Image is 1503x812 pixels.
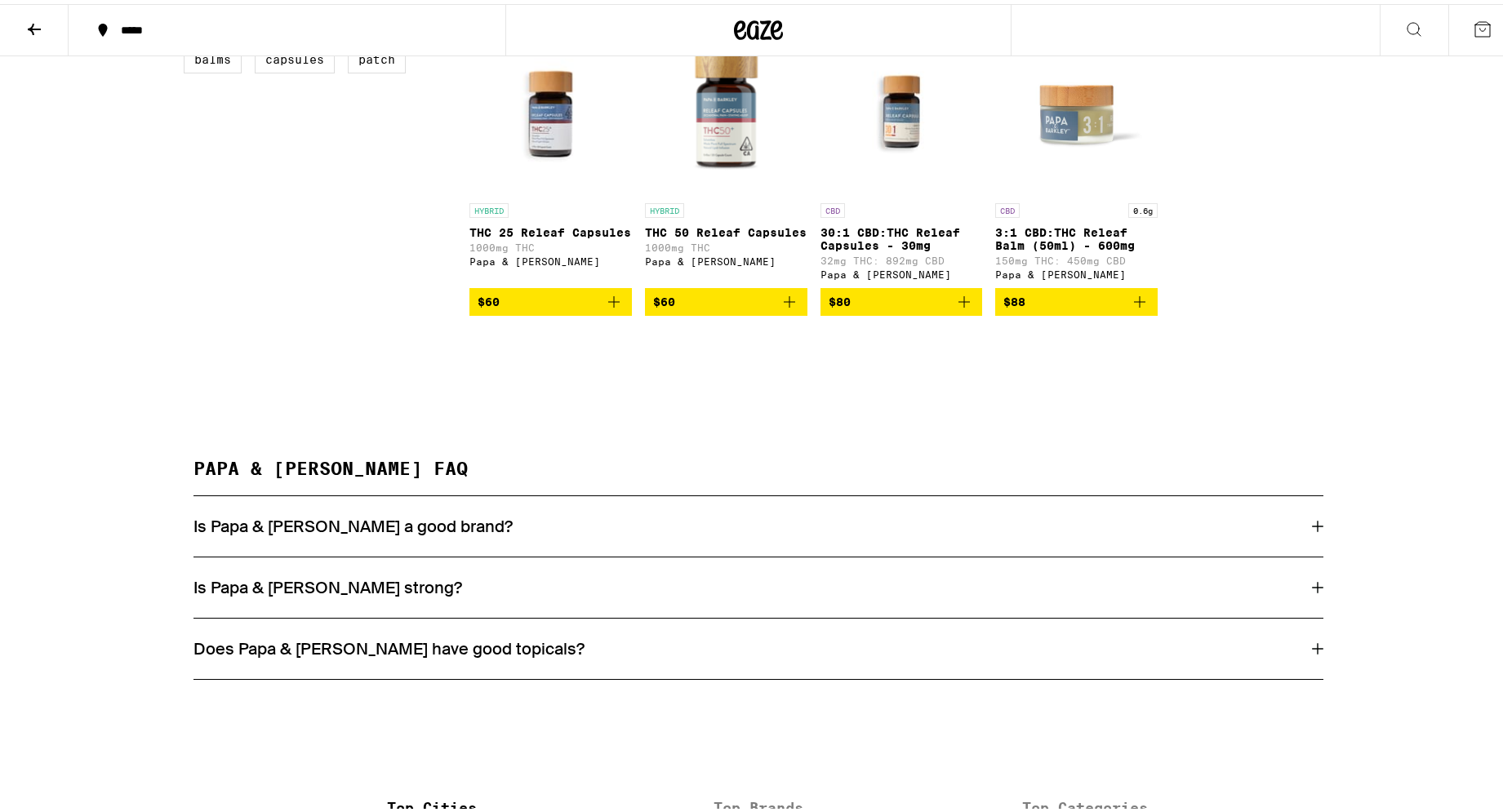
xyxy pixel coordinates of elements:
span: $60 [478,291,500,304]
p: HYBRID [645,199,684,214]
p: THC 50 Releaf Capsules [645,222,807,235]
h3: Is Papa & [PERSON_NAME] strong? [193,573,462,594]
span: $88 [1003,291,1025,304]
p: 1000mg THC [469,238,632,249]
p: 1000mg THC [645,238,807,249]
p: HYBRID [469,199,509,214]
button: Add to bag [995,284,1158,312]
div: Papa & [PERSON_NAME] [469,252,632,263]
p: CBD [995,199,1020,214]
label: Patch [348,42,406,69]
img: Papa & Barkley - THC 50 Releaf Capsules [645,28,807,191]
div: Papa & [PERSON_NAME] [820,265,983,276]
h3: Does Papa & [PERSON_NAME] have good topicals? [193,634,585,655]
p: CBD [820,199,845,214]
p: 0.6g [1128,199,1158,214]
span: Hi. Need any help? [10,11,118,24]
img: Papa & Barkley - 30:1 CBD:THC Releaf Capsules - 30mg [820,28,983,191]
a: Open page for 3:1 CBD:THC Releaf Balm (50ml) - 600mg from Papa & Barkley [995,28,1158,284]
a: Open page for 30:1 CBD:THC Releaf Capsules - 30mg from Papa & Barkley [820,28,983,284]
p: 32mg THC: 892mg CBD [820,251,983,262]
h3: Is Papa & [PERSON_NAME] a good brand? [193,512,513,533]
p: 3:1 CBD:THC Releaf Balm (50ml) - 600mg [995,222,1158,248]
p: 30:1 CBD:THC Releaf Capsules - 30mg [820,222,983,248]
div: Papa & [PERSON_NAME] [645,252,807,263]
label: Balms [184,42,242,69]
label: Capsules [255,42,335,69]
p: 150mg THC: 450mg CBD [995,251,1158,262]
span: $80 [829,291,851,304]
button: Add to bag [820,284,983,312]
a: Open page for THC 25 Releaf Capsules from Papa & Barkley [469,28,632,284]
a: Open page for THC 50 Releaf Capsules from Papa & Barkley [645,28,807,284]
span: $60 [653,291,675,304]
img: Papa & Barkley - THC 25 Releaf Capsules [469,28,632,191]
p: THC 25 Releaf Capsules [469,222,632,235]
img: Papa & Barkley - 3:1 CBD:THC Releaf Balm (50ml) - 600mg [995,28,1158,191]
div: Papa & [PERSON_NAME] [995,265,1158,276]
button: Add to bag [645,284,807,312]
button: Add to bag [469,284,632,312]
h2: PAPA & [PERSON_NAME] FAQ [193,456,1323,492]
